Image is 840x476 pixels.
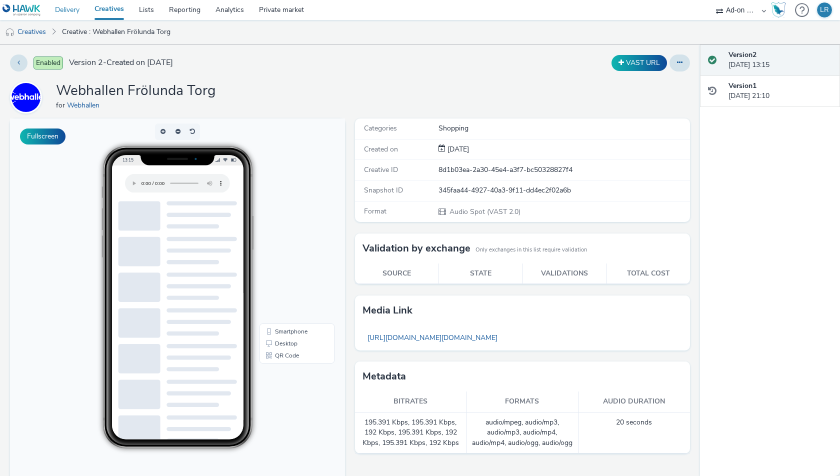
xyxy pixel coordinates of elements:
[362,328,502,347] a: [URL][DOMAIN_NAME][DOMAIN_NAME]
[578,391,690,412] th: Audio duration
[57,20,175,44] a: Creative : Webhallen Frölunda Torg
[364,123,397,133] span: Categories
[771,2,790,18] a: Hawk Academy
[728,81,756,90] strong: Version 1
[355,263,439,284] th: Source
[438,123,689,133] div: Shopping
[355,391,466,412] th: Bitrates
[728,50,756,59] strong: Version 2
[606,263,690,284] th: Total cost
[445,144,469,154] div: Creation 11 September 2025, 21:10
[771,2,786,18] img: Hawk Academy
[362,369,406,384] h3: Metadata
[364,185,403,195] span: Snapshot ID
[439,263,523,284] th: State
[33,56,63,69] span: Enabled
[728,81,832,101] div: [DATE] 21:10
[265,222,287,228] span: Desktop
[56,100,67,110] span: for
[466,391,578,412] th: Formats
[728,50,832,70] div: [DATE] 13:15
[11,83,40,112] img: Webhallen
[2,4,41,16] img: undefined Logo
[362,303,412,318] h3: Media link
[251,219,322,231] li: Desktop
[611,55,667,71] button: VAST URL
[20,128,65,144] button: Fullscreen
[10,92,46,102] a: Webhallen
[578,412,690,453] td: 20 seconds
[355,412,466,453] td: 195.391 Kbps, 195.391 Kbps, 192 Kbps, 195.391 Kbps, 192 Kbps, 195.391 Kbps, 192 Kbps
[445,144,469,154] span: [DATE]
[265,234,289,240] span: QR Code
[251,207,322,219] li: Smartphone
[364,206,386,216] span: Format
[251,231,322,243] li: QR Code
[364,165,398,174] span: Creative ID
[475,246,587,254] small: Only exchanges in this list require validation
[5,27,15,37] img: audio
[56,81,215,100] h1: Webhallen Frölunda Torg
[67,100,103,110] a: Webhallen
[466,412,578,453] td: audio/mpeg, audio/mp3, audio/mp3, audio/mp4, audio/mp4, audio/ogg, audio/ogg
[609,55,669,71] div: Duplicate the creative as a VAST URL
[438,165,689,175] div: 8d1b03ea-2a30-45e4-a3f7-bc50328827f4
[448,207,520,216] span: Audio Spot (VAST 2.0)
[438,185,689,195] div: 345faa44-4927-40a3-9f11-dd4ec2f02a6b
[522,263,606,284] th: Validations
[364,144,398,154] span: Created on
[69,57,173,68] span: Version 2 - Created on [DATE]
[112,38,123,44] span: 13:15
[362,241,470,256] h3: Validation by exchange
[265,210,297,216] span: Smartphone
[820,2,829,17] div: LR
